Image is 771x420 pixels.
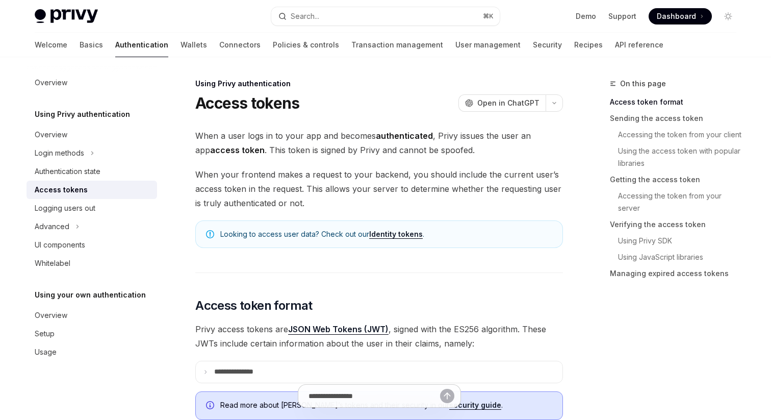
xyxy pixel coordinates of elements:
[35,165,100,178] div: Authentication state
[27,199,157,217] a: Logging users out
[195,322,563,351] span: Privy access tokens are , signed with the ES256 algorithm. These JWTs include certain information...
[35,9,98,23] img: light logo
[35,33,67,57] a: Welcome
[610,171,744,188] a: Getting the access token
[27,126,157,144] a: Overview
[27,254,157,273] a: Whitelabel
[27,236,157,254] a: UI components
[35,147,84,159] div: Login methods
[608,11,636,21] a: Support
[351,33,443,57] a: Transaction management
[477,98,539,108] span: Open in ChatGPT
[618,249,744,265] a: Using JavaScript libraries
[27,181,157,199] a: Access tokens
[195,167,563,210] span: When your frontend makes a request to your backend, you should include the current user’s access ...
[195,79,563,89] div: Using Privy authentication
[574,33,603,57] a: Recipes
[610,216,744,233] a: Verifying the access token
[657,11,696,21] span: Dashboard
[35,309,67,322] div: Overview
[206,230,214,238] svg: Note
[35,129,67,141] div: Overview
[620,78,666,90] span: On this page
[576,11,596,21] a: Demo
[195,94,299,112] h1: Access tokens
[35,184,88,196] div: Access tokens
[27,343,157,361] a: Usage
[455,33,521,57] a: User management
[376,131,433,141] strong: authenticated
[369,230,423,239] a: Identity tokens
[219,33,261,57] a: Connectors
[271,7,500,26] button: Search...⌘K
[115,33,168,57] a: Authentication
[35,220,69,233] div: Advanced
[618,127,744,143] a: Accessing the token from your client
[35,77,67,89] div: Overview
[440,389,454,403] button: Send message
[618,143,744,171] a: Using the access token with popular libraries
[35,239,85,251] div: UI components
[649,8,712,24] a: Dashboard
[35,108,130,120] h5: Using Privy authentication
[288,324,389,335] a: JSON Web Tokens (JWT)
[35,328,55,340] div: Setup
[220,229,552,239] span: Looking to access user data? Check out our .
[483,12,494,20] span: ⌘ K
[35,346,57,358] div: Usage
[27,325,157,343] a: Setup
[458,94,546,112] button: Open in ChatGPT
[35,289,146,301] h5: Using your own authentication
[27,162,157,181] a: Authentication state
[181,33,207,57] a: Wallets
[615,33,663,57] a: API reference
[35,257,70,269] div: Whitelabel
[533,33,562,57] a: Security
[210,145,265,155] strong: access token
[35,202,95,214] div: Logging users out
[610,94,744,110] a: Access token format
[610,265,744,282] a: Managing expired access tokens
[720,8,736,24] button: Toggle dark mode
[618,233,744,249] a: Using Privy SDK
[27,306,157,325] a: Overview
[27,73,157,92] a: Overview
[195,129,563,157] span: When a user logs in to your app and becomes , Privy issues the user an app . This token is signed...
[195,298,313,314] span: Access token format
[273,33,339,57] a: Policies & controls
[80,33,103,57] a: Basics
[610,110,744,127] a: Sending the access token
[618,188,744,216] a: Accessing the token from your server
[291,10,319,22] div: Search...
